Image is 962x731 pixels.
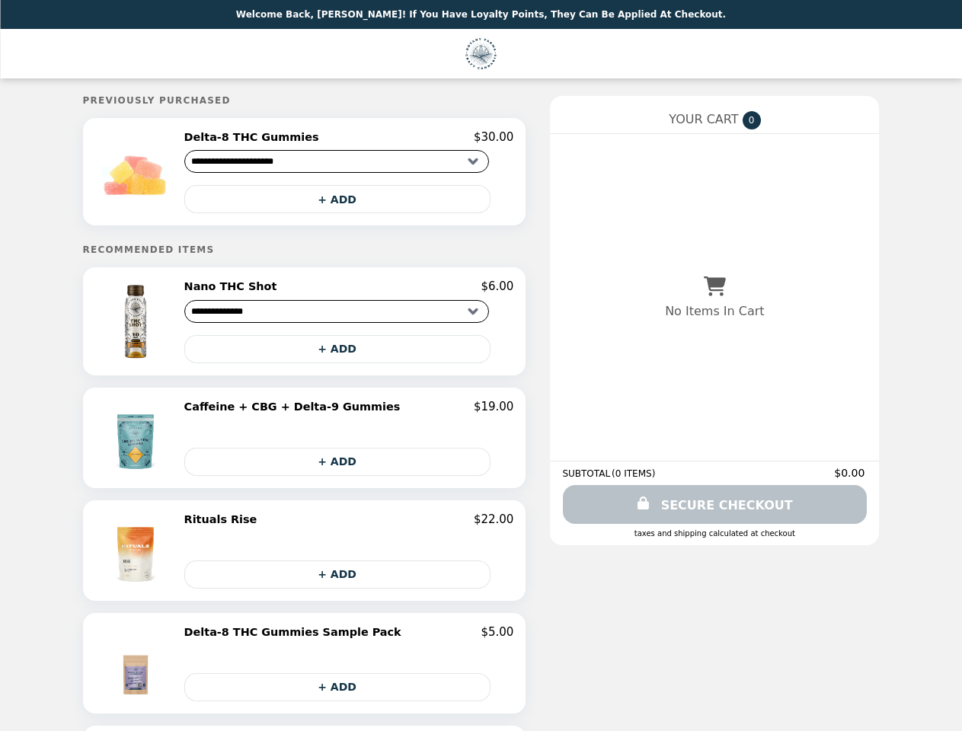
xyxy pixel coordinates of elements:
p: No Items In Cart [665,304,764,318]
h2: Delta-8 THC Gummies Sample Pack [184,625,407,639]
p: $19.00 [474,400,514,413]
img: Delta-8 THC Gummies Sample Pack [97,625,177,701]
h2: Caffeine + CBG + Delta-9 Gummies [184,400,407,413]
p: $22.00 [474,512,514,526]
div: Taxes and Shipping calculated at checkout [562,529,867,538]
button: + ADD [184,560,491,589]
img: Delta-8 THC Gummies [94,130,181,213]
p: $30.00 [474,130,514,144]
button: + ADD [184,673,491,701]
h5: Previously Purchased [83,95,526,106]
p: $6.00 [481,279,513,293]
h2: Nano THC Shot [184,279,283,293]
img: Rituals Rise [97,512,177,589]
button: + ADD [184,448,491,476]
span: SUBTOTAL [562,468,612,479]
span: $0.00 [834,467,867,479]
h5: Recommended Items [83,244,526,255]
p: Welcome Back, [PERSON_NAME]! If you have Loyalty Points, they can be applied at checkout. [236,9,726,20]
button: + ADD [184,335,491,363]
img: Caffeine + CBG + Delta-9 Gummies [97,400,177,476]
button: + ADD [184,185,491,213]
h2: Rituals Rise [184,512,264,526]
span: ( 0 ITEMS ) [612,468,655,479]
span: 0 [743,111,761,129]
select: Select a product variant [184,300,489,323]
img: Brand Logo [465,38,497,69]
p: $5.00 [481,625,513,639]
img: Nano THC Shot [94,279,181,362]
h2: Delta-8 THC Gummies [184,130,325,144]
select: Select a product variant [184,150,489,173]
span: YOUR CART [669,112,738,126]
